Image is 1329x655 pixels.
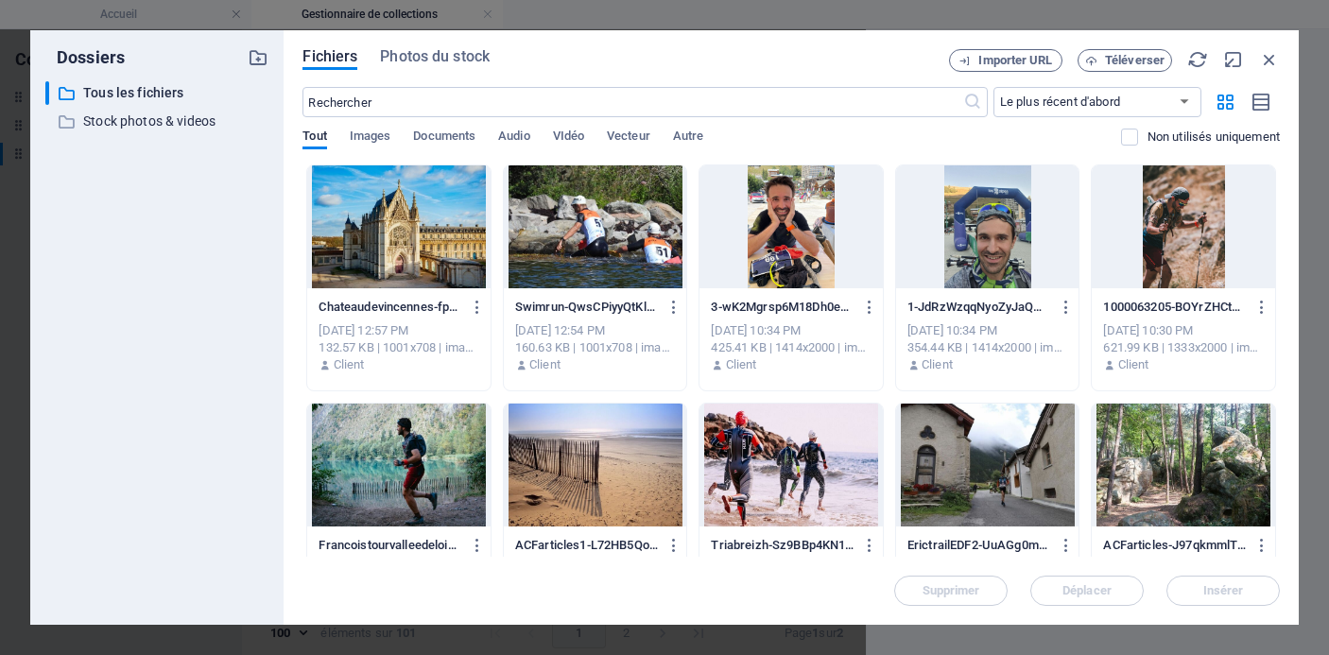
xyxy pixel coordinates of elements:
[673,125,703,151] span: Autre
[1187,49,1208,70] i: Actualiser
[1223,49,1244,70] i: Réduire
[607,125,650,151] span: Vecteur
[711,339,872,356] div: 425.41 KB | 1414x2000 | image/jpeg
[350,125,391,151] span: Images
[922,356,953,373] p: Client
[1259,49,1280,70] i: Fermer
[45,81,49,105] div: ​
[529,356,561,373] p: Client
[949,49,1062,72] button: Importer URL
[978,55,1052,66] span: Importer URL
[319,322,479,339] div: [DATE] 12:57 PM
[515,299,658,316] p: Swimrun-QwsCPiyyQtKls91er8fzzw.jpg
[907,537,1050,554] p: ErictrailEDF2-UuAGg0m20dOQXsbHEp_ctA.jpg
[319,339,479,356] div: 132.57 KB | 1001x708 | image/jpeg
[83,111,234,132] p: Stock photos & videos
[498,125,529,151] span: Audio
[907,339,1068,356] div: 354.44 KB | 1414x2000 | image/jpeg
[1105,55,1165,66] span: Téléverser
[711,299,854,316] p: 3-wK2Mgrsp6M18Dh0eO6eP2Q.jpg
[907,322,1068,339] div: [DATE] 10:34 PM
[1103,537,1246,554] p: ACFarticles-J97qkmmlTIX0Ti_F_hcN-w.jpg
[1103,339,1264,356] div: 621.99 KB | 1333x2000 | image/jpeg
[248,47,268,68] i: Créer un nouveau dossier
[907,299,1050,316] p: 1-JdRzWzqqNyoZyJaQQrp9CA.jpg
[302,87,962,117] input: Rechercher
[711,537,854,554] p: Triabreizh-Sz9BBp4KN1Tp0Cn7AH1D4A.jpg
[334,356,365,373] p: Client
[302,125,326,151] span: Tout
[83,82,234,104] p: Tous les fichiers
[553,125,584,151] span: VIdéo
[413,125,475,151] span: Documents
[45,45,125,70] p: Dossiers
[1148,129,1280,146] p: Affiche uniquement les fichiers non utilisés sur ce site web. Les fichiers ajoutés pendant cette ...
[726,356,757,373] p: Client
[319,537,461,554] p: Francoistourvalleedeloisan-Bx_MTwAvGkedVy8LUYcw7A.jpg
[515,537,658,554] p: ACFarticles1-L72HB5QoiZGpvz-52wbCAQ.jpg
[302,45,357,68] span: Fichiers
[515,339,676,356] div: 160.63 KB | 1001x708 | image/jpeg
[1118,356,1149,373] p: Client
[1078,49,1172,72] button: Téléverser
[515,322,676,339] div: [DATE] 12:54 PM
[45,110,268,133] div: Stock photos & videos
[1103,322,1264,339] div: [DATE] 10:30 PM
[1103,299,1246,316] p: 1000063205-BOYrZHCt0t2U7i1C1hWkDA.jpg
[319,299,461,316] p: Chateaudevincennes-fpp19QkXUMuCEOUp5MLqyg.jpg
[380,45,490,68] span: Photos du stock
[711,322,872,339] div: [DATE] 10:34 PM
